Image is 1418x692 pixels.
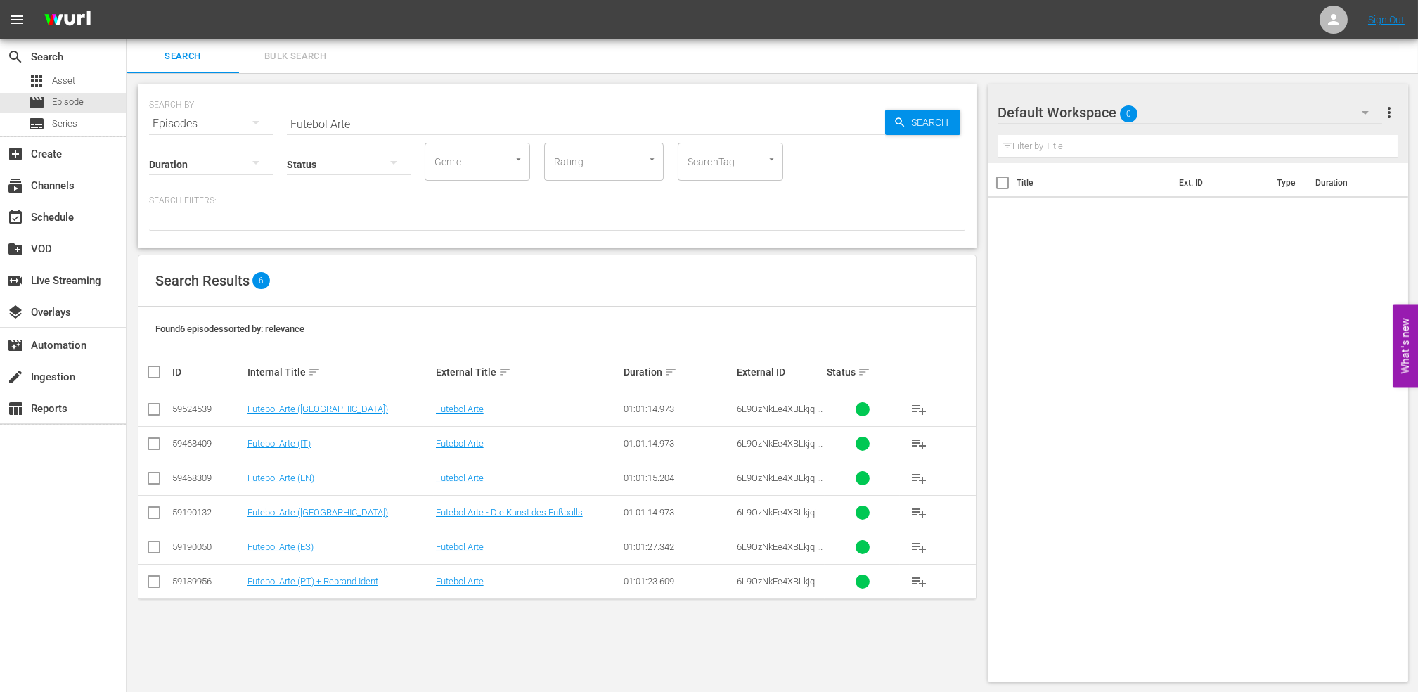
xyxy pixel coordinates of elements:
[737,507,823,528] span: 6L9OzNkEe4XBLkjqio8cGs_DE
[172,366,243,378] div: ID
[737,542,823,563] span: 6L9OzNkEe4XBLkjqio8cGs_ES
[436,542,484,552] a: Futebol Arte
[1017,163,1171,203] th: Title
[7,272,24,289] span: Live Streaming
[910,504,927,521] span: playlist_add
[1381,96,1398,129] button: more_vert
[28,94,45,111] span: Episode
[624,576,733,587] div: 01:01:23.609
[906,110,960,135] span: Search
[737,404,823,425] span: 6L9OzNkEe4XBLkjqio8cGs_FR
[624,438,733,449] div: 01:01:14.973
[52,117,77,131] span: Series
[8,11,25,28] span: menu
[858,366,870,378] span: sort
[902,565,936,598] button: playlist_add
[7,177,24,194] span: Channels
[247,438,311,449] a: Futebol Arte (IT)
[135,49,231,65] span: Search
[247,473,314,483] a: Futebol Arte (EN)
[252,272,270,289] span: 6
[7,49,24,65] span: Search
[885,110,960,135] button: Search
[436,473,484,483] a: Futebol Arte
[247,507,388,518] a: Futebol Arte ([GEOGRAPHIC_DATA])
[910,539,927,556] span: playlist_add
[34,4,101,37] img: ans4CAIJ8jUAAAAAAAAAAAAAAAAAAAAAAAAgQb4GAAAAAAAAAAAAAAAAAAAAAAAAJMjXAAAAAAAAAAAAAAAAAAAAAAAAgAT5G...
[512,153,525,166] button: Open
[902,461,936,495] button: playlist_add
[910,573,927,590] span: playlist_add
[645,153,659,166] button: Open
[247,49,343,65] span: Bulk Search
[902,427,936,461] button: playlist_add
[436,438,484,449] a: Futebol Arte
[737,473,823,494] span: 6L9OzNkEe4XBLkjqio8cGs_ENG
[664,366,677,378] span: sort
[28,115,45,132] span: Series
[7,369,24,385] span: Ingestion
[1381,104,1398,121] span: more_vert
[308,366,321,378] span: sort
[910,401,927,418] span: playlist_add
[1368,14,1405,25] a: Sign Out
[737,366,823,378] div: External ID
[827,364,898,380] div: Status
[155,272,250,289] span: Search Results
[247,404,388,414] a: Futebol Arte ([GEOGRAPHIC_DATA])
[436,364,620,380] div: External Title
[28,72,45,89] span: Asset
[7,337,24,354] span: Automation
[737,438,823,459] span: 6L9OzNkEe4XBLkjqio8cGs_ITA
[7,304,24,321] span: Overlays
[624,404,733,414] div: 01:01:14.973
[624,542,733,552] div: 01:01:27.342
[902,530,936,564] button: playlist_add
[172,473,243,483] div: 59468309
[52,95,84,109] span: Episode
[172,438,243,449] div: 59468409
[172,576,243,587] div: 59189956
[149,104,273,143] div: Episodes
[498,366,511,378] span: sort
[737,576,823,597] span: 6L9OzNkEe4XBLkjqio8cGs_POR
[910,470,927,487] span: playlist_add
[1393,305,1418,388] button: Open Feedback Widget
[765,153,778,166] button: Open
[436,404,484,414] a: Futebol Arte
[7,400,24,417] span: Reports
[172,542,243,552] div: 59190050
[1120,99,1137,129] span: 0
[7,241,24,257] span: VOD
[52,74,75,88] span: Asset
[172,507,243,518] div: 59190132
[247,364,432,380] div: Internal Title
[624,473,733,483] div: 01:01:15.204
[436,576,484,587] a: Futebol Arte
[436,507,583,518] a: Futebol Arte - Die Kunst des Fußballs
[149,195,965,207] p: Search Filters:
[7,146,24,162] span: Create
[155,323,304,334] span: Found 6 episodes sorted by: relevance
[902,392,936,426] button: playlist_add
[624,507,733,518] div: 01:01:14.973
[172,404,243,414] div: 59524539
[1268,163,1307,203] th: Type
[998,93,1382,132] div: Default Workspace
[1171,163,1268,203] th: Ext. ID
[247,576,378,587] a: Futebol Arte (PT) + Rebrand Ident
[7,209,24,226] span: Schedule
[247,542,314,552] a: Futebol Arte (ES)
[624,364,733,380] div: Duration
[902,496,936,530] button: playlist_add
[910,435,927,452] span: playlist_add
[1307,163,1391,203] th: Duration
